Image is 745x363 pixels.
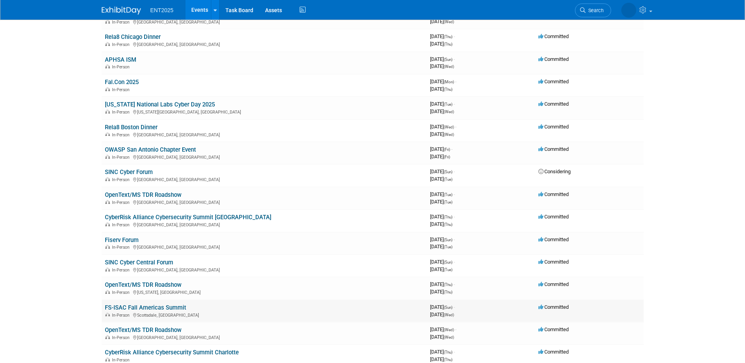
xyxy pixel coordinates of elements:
[430,131,454,137] span: [DATE]
[538,214,569,220] span: Committed
[430,63,454,69] span: [DATE]
[105,281,181,288] a: OpenText/MS TDR Roadshow
[538,79,569,84] span: Committed
[105,18,424,25] div: [GEOGRAPHIC_DATA], [GEOGRAPHIC_DATA]
[538,33,569,39] span: Committed
[444,57,452,62] span: (Sun)
[454,169,455,174] span: -
[430,146,452,152] span: [DATE]
[112,268,132,273] span: In-Person
[430,79,456,84] span: [DATE]
[105,42,110,46] img: In-Person Event
[538,169,571,174] span: Considering
[105,221,424,227] div: [GEOGRAPHIC_DATA], [GEOGRAPHIC_DATA]
[444,268,452,272] span: (Tue)
[105,245,110,249] img: In-Person Event
[444,335,454,339] span: (Wed)
[105,313,110,317] img: In-Person Event
[112,42,132,47] span: In-Person
[112,222,132,227] span: In-Person
[430,154,450,159] span: [DATE]
[112,20,132,25] span: In-Person
[105,199,424,205] div: [GEOGRAPHIC_DATA], [GEOGRAPHIC_DATA]
[430,326,456,332] span: [DATE]
[105,124,157,131] a: Rela8 Boston Dinner
[430,108,454,114] span: [DATE]
[444,87,452,92] span: (Thu)
[538,191,569,197] span: Committed
[455,326,456,332] span: -
[444,260,452,264] span: (Sun)
[430,304,455,310] span: [DATE]
[454,56,455,62] span: -
[454,281,455,287] span: -
[112,155,132,160] span: In-Person
[444,238,452,242] span: (Sun)
[105,101,215,108] a: [US_STATE] National Labs Cyber Day 2025
[430,176,452,182] span: [DATE]
[430,56,455,62] span: [DATE]
[105,266,424,273] div: [GEOGRAPHIC_DATA], [GEOGRAPHIC_DATA]
[112,357,132,363] span: In-Person
[444,357,452,362] span: (Thu)
[105,236,139,244] a: Fiserv Forum
[444,350,452,354] span: (Thu)
[586,7,604,13] span: Search
[430,312,454,317] span: [DATE]
[430,191,455,197] span: [DATE]
[444,170,452,174] span: (Sun)
[112,177,132,182] span: In-Person
[105,108,424,115] div: [US_STATE][GEOGRAPHIC_DATA], [GEOGRAPHIC_DATA]
[430,214,455,220] span: [DATE]
[444,20,454,24] span: (Wed)
[455,79,456,84] span: -
[430,86,452,92] span: [DATE]
[538,146,569,152] span: Committed
[538,349,569,355] span: Committed
[102,7,141,15] img: ExhibitDay
[105,56,136,63] a: APHSA ISM
[430,236,455,242] span: [DATE]
[112,200,132,205] span: In-Person
[444,132,454,137] span: (Wed)
[112,64,132,70] span: In-Person
[105,110,110,114] img: In-Person Event
[430,289,452,295] span: [DATE]
[444,155,450,159] span: (Fri)
[105,177,110,181] img: In-Person Event
[105,79,139,86] a: Fal.Con 2025
[105,191,181,198] a: OpenText/MS TDR Roadshow
[105,312,424,318] div: Scottsdale, [GEOGRAPHIC_DATA]
[444,42,452,46] span: (Thu)
[444,125,454,129] span: (Wed)
[454,191,455,197] span: -
[430,124,456,130] span: [DATE]
[112,87,132,92] span: In-Person
[430,356,452,362] span: [DATE]
[112,245,132,250] span: In-Person
[430,281,455,287] span: [DATE]
[430,244,452,249] span: [DATE]
[430,169,455,174] span: [DATE]
[105,259,173,266] a: SINC Cyber Central Forum
[538,101,569,107] span: Committed
[538,304,569,310] span: Committed
[105,154,424,160] div: [GEOGRAPHIC_DATA], [GEOGRAPHIC_DATA]
[105,304,186,311] a: FS-ISAC Fall Americas Summit
[105,290,110,294] img: In-Person Event
[538,124,569,130] span: Committed
[105,214,271,221] a: CyberRisk Alliance Cybersecurity Summit [GEOGRAPHIC_DATA]
[430,101,455,107] span: [DATE]
[112,132,132,137] span: In-Person
[430,259,455,265] span: [DATE]
[454,101,455,107] span: -
[430,199,452,205] span: [DATE]
[105,41,424,47] div: [GEOGRAPHIC_DATA], [GEOGRAPHIC_DATA]
[444,328,454,332] span: (Wed)
[105,33,161,40] a: Rela8 Chicago Dinner
[444,64,454,69] span: (Wed)
[538,236,569,242] span: Committed
[105,289,424,295] div: [US_STATE], [GEOGRAPHIC_DATA]
[105,357,110,361] img: In-Person Event
[112,290,132,295] span: In-Person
